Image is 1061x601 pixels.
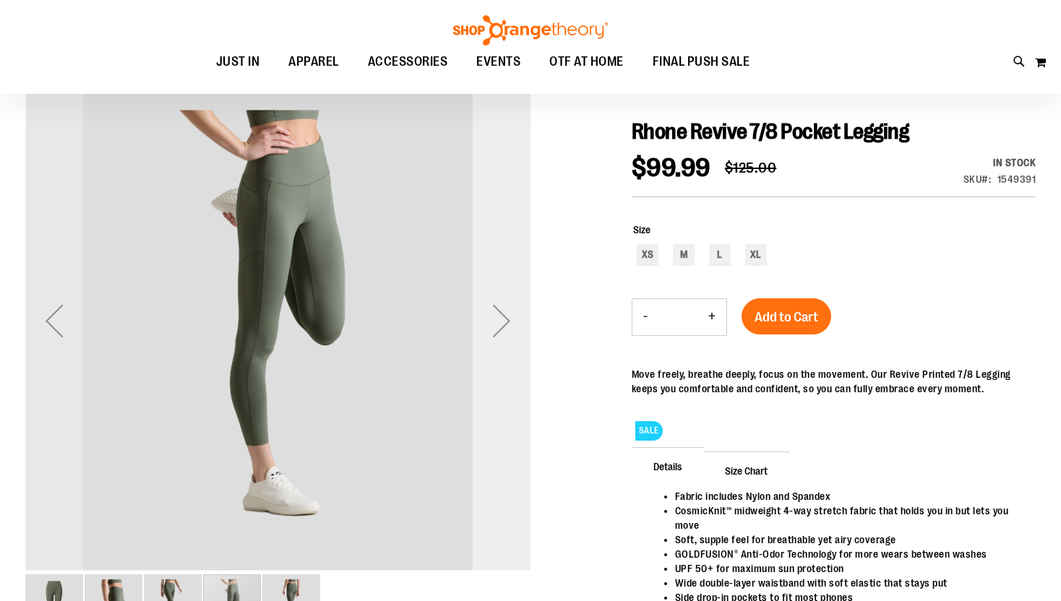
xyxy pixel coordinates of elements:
div: In stock [963,155,1036,170]
span: EVENTS [476,46,520,78]
span: APPAREL [288,46,339,78]
div: Availability [963,155,1036,170]
span: FINAL PUSH SALE [653,46,750,78]
span: Details [632,447,704,485]
li: Fabric includes Nylon and Spandex [675,489,1021,503]
div: M [673,244,695,266]
div: L [709,244,731,266]
span: Size Chart [703,451,789,489]
span: $125.00 [725,160,777,176]
a: ACCESSORIES [353,46,463,79]
span: $99.99 [632,153,710,183]
li: Wide double-layer waistband with soft elastic that stays put [675,576,1021,590]
div: 1549391 [997,172,1036,186]
li: UPF 50+ for maximum sun protection [675,561,1021,576]
span: Rhone Revive 7/8 Pocket Legging [632,119,909,144]
button: Add to Cart [742,298,831,334]
span: Add to Cart [755,309,818,325]
img: Shop Orangetheory [451,15,610,46]
div: OTF Rhone Women apos Revive 7/8 Pocket Legging Olive Shadow [25,68,530,573]
span: JUST IN [216,46,260,78]
div: XS [637,244,658,266]
li: Soft, supple feel for breathable yet airy coverage [675,532,1021,547]
span: ACCESSORIES [368,46,448,78]
a: FINAL PUSH SALE [638,46,765,79]
img: OTF Rhone Women apos Revive 7/8 Pocket Legging Olive Shadow [25,66,530,571]
li: GOLDFUSION® Anti-Odor Technology for more wears between washes [675,547,1021,561]
button: Increase product quantity [697,299,726,335]
div: Previous [25,68,83,573]
a: APPAREL [274,46,353,78]
div: Next [473,68,530,573]
li: CosmicKnit™ midweight 4-way stretch fabric that holds you in but lets you move [675,503,1021,532]
div: Move freely, breathe deeply, focus on the movement. Our Revive Printed 7/8 Legging keeps you comf... [632,367,1036,396]
a: OTF AT HOME [535,46,638,79]
input: Product quantity [658,300,697,334]
strong: SKU [963,173,992,185]
a: EVENTS [462,46,535,79]
span: SALE [635,421,663,441]
button: Decrease product quantity [632,299,658,335]
div: XL [745,244,767,266]
span: Size [633,224,650,235]
a: JUST IN [202,46,275,79]
span: OTF AT HOME [549,46,624,78]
